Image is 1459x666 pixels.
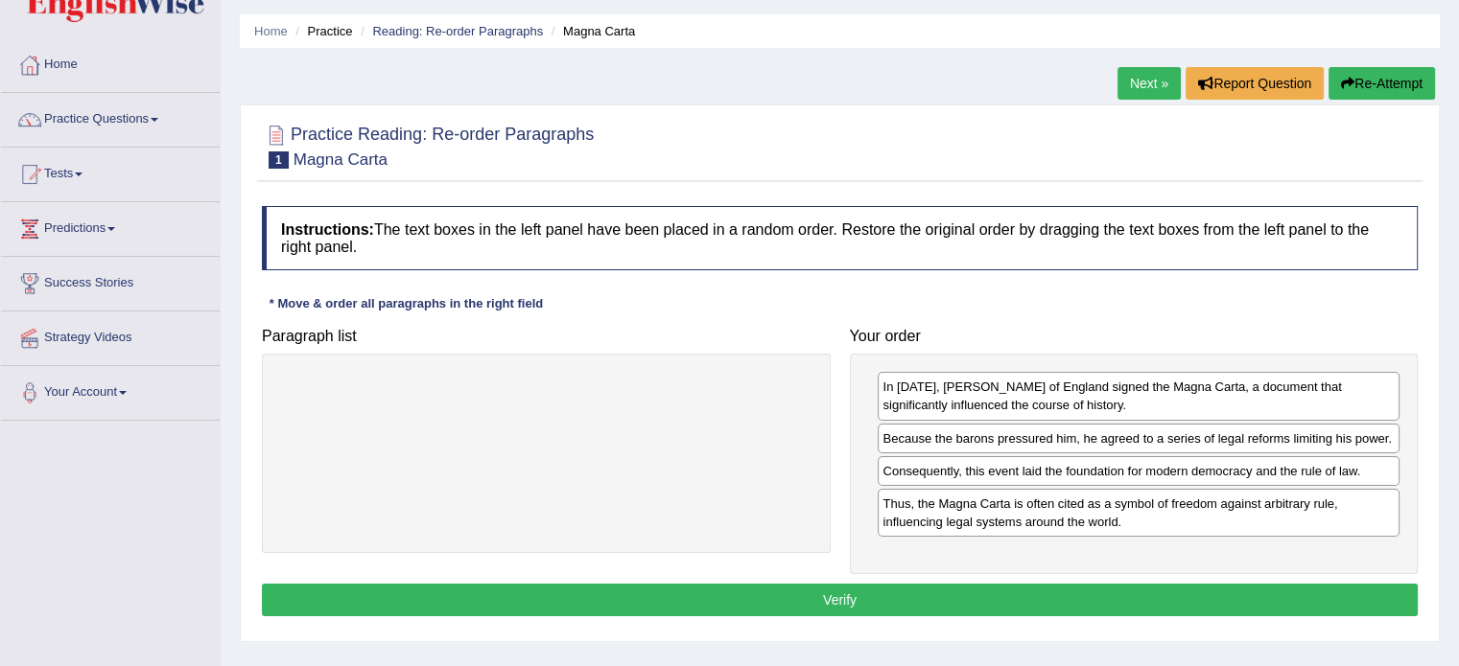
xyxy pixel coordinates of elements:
h4: Your order [850,328,1419,345]
a: Your Account [1,366,220,414]
div: * Move & order all paragraphs in the right field [262,294,551,312]
a: Next » [1118,67,1181,100]
h4: The text boxes in the left panel have been placed in a random order. Restore the original order b... [262,206,1418,270]
div: Consequently, this event laid the foundation for modern democracy and the rule of law. [878,456,1400,486]
div: In [DATE], [PERSON_NAME] of England signed the Magna Carta, a document that significantly influen... [878,372,1400,420]
h4: Paragraph list [262,328,831,345]
a: Strategy Videos [1,311,220,359]
a: Reading: Re-order Paragraphs [372,24,543,38]
li: Practice [291,22,352,40]
a: Home [1,38,220,86]
li: Magna Carta [547,22,635,40]
span: 1 [269,151,289,169]
a: Practice Questions [1,93,220,141]
button: Verify [262,584,1418,616]
a: Home [254,24,288,38]
button: Report Question [1186,67,1324,100]
div: Because the barons pressured him, he agreed to a series of legal reforms limiting his power. [878,424,1400,453]
b: Instructions: [281,221,374,238]
div: Thus, the Magna Carta is often cited as a symbol of freedom against arbitrary rule, influencing l... [878,489,1400,537]
a: Tests [1,148,220,195]
a: Predictions [1,202,220,250]
button: Re-Attempt [1329,67,1435,100]
small: Magna Carta [294,150,388,169]
a: Success Stories [1,257,220,305]
h2: Practice Reading: Re-order Paragraphs [262,121,594,169]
